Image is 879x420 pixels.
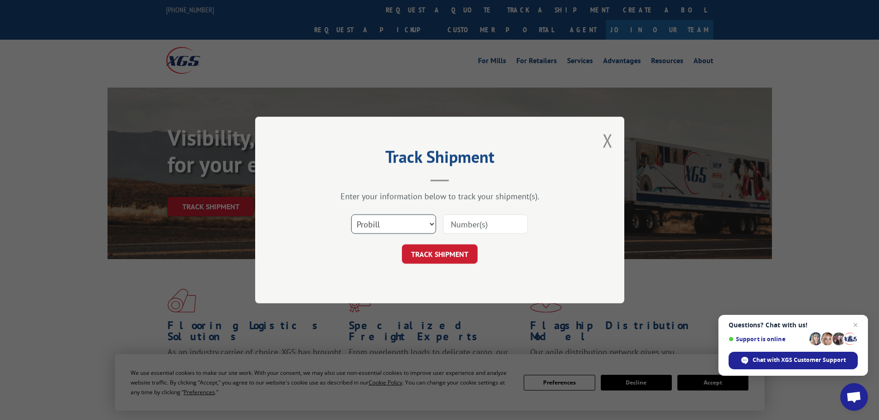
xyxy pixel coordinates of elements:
[402,244,478,264] button: TRACK SHIPMENT
[753,356,846,364] span: Chat with XGS Customer Support
[729,321,858,329] span: Questions? Chat with us!
[729,336,806,343] span: Support is online
[850,319,861,331] span: Close chat
[301,191,578,201] div: Enter your information below to track your shipment(s).
[301,150,578,168] h2: Track Shipment
[840,383,868,411] div: Open chat
[603,128,613,153] button: Close modal
[729,352,858,369] div: Chat with XGS Customer Support
[443,214,528,234] input: Number(s)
